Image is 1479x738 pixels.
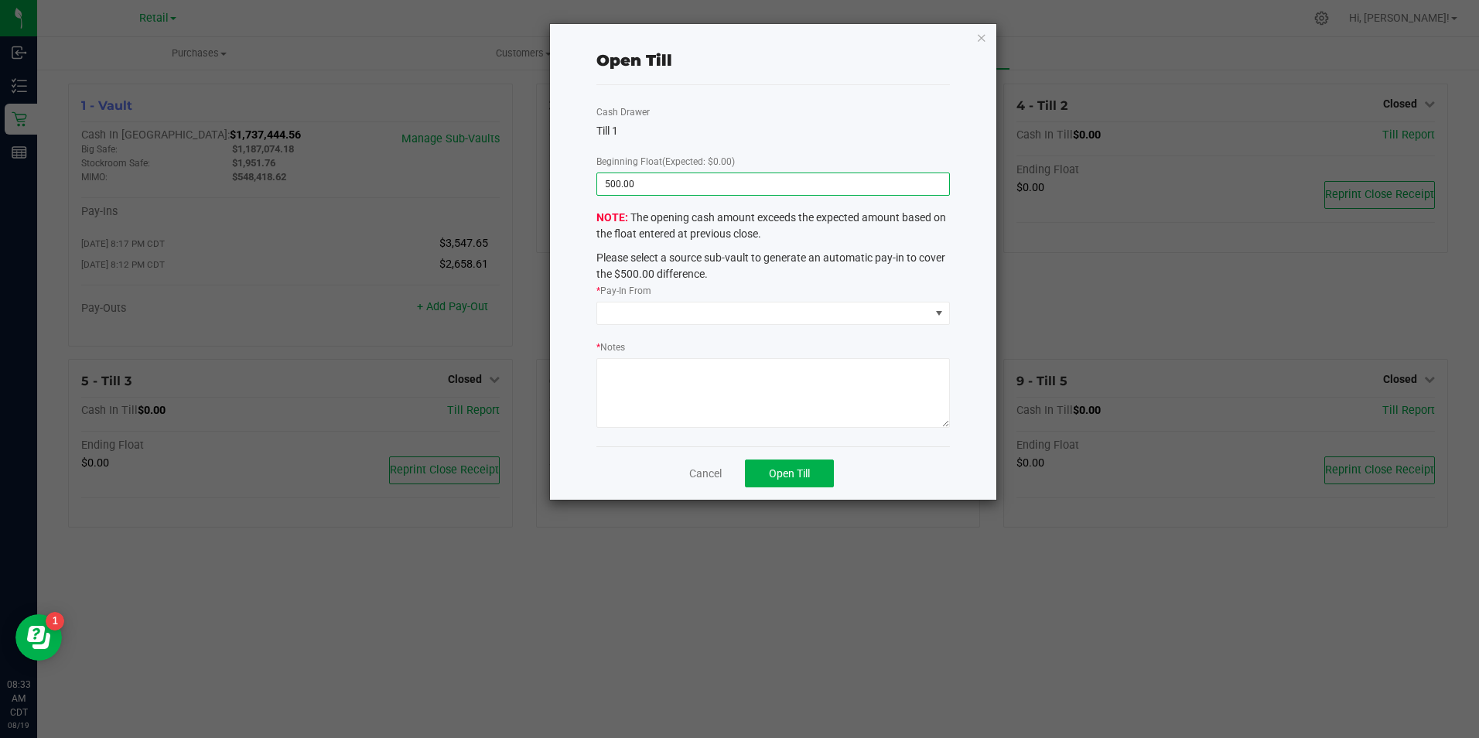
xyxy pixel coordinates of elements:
[596,211,949,282] span: The opening cash amount exceeds the expected amount based on the float entered at previous close.
[745,460,834,487] button: Open Till
[769,467,810,480] span: Open Till
[15,614,62,661] iframe: Resource center
[662,156,735,167] span: (Expected: $0.00)
[596,49,672,72] div: Open Till
[689,466,722,482] a: Cancel
[596,156,735,167] span: Beginning Float
[46,612,64,630] iframe: Resource center unread badge
[596,250,949,282] p: Please select a source sub-vault to generate an automatic pay-in to cover the $500.00 difference.
[596,123,949,139] div: Till 1
[596,340,625,354] label: Notes
[596,105,650,119] label: Cash Drawer
[596,284,651,298] label: Pay-In From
